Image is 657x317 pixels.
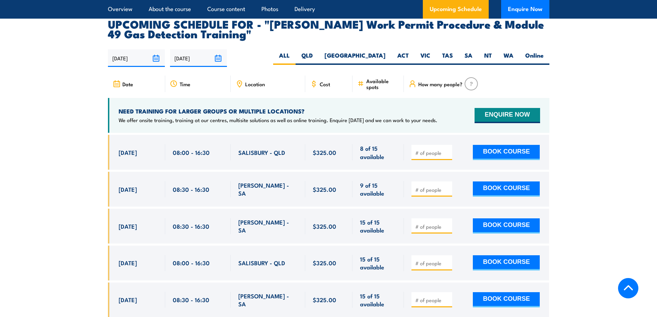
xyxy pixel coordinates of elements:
span: $325.00 [313,296,336,304]
label: TAS [436,51,459,65]
span: Cost [320,81,330,87]
input: # of people [415,186,450,193]
span: SALISBURY - QLD [238,148,285,156]
span: $325.00 [313,185,336,193]
button: BOOK COURSE [473,292,540,307]
span: 08:00 - 16:30 [173,259,210,267]
button: BOOK COURSE [473,181,540,197]
label: ACT [391,51,415,65]
input: # of people [415,260,450,267]
span: 08:30 - 16:30 [173,222,209,230]
label: NT [478,51,498,65]
label: Online [519,51,549,65]
span: Available spots [366,78,399,90]
label: WA [498,51,519,65]
span: $325.00 [313,222,336,230]
input: # of people [415,149,450,156]
span: SALISBURY - QLD [238,259,285,267]
span: 15 of 15 available [360,218,396,234]
span: $325.00 [313,259,336,267]
span: [PERSON_NAME] - SA [238,181,298,197]
p: We offer onsite training, training at our centres, multisite solutions as well as online training... [119,117,437,123]
span: 15 of 15 available [360,255,396,271]
span: [DATE] [119,185,137,193]
span: [DATE] [119,148,137,156]
span: [DATE] [119,296,137,304]
span: 8 of 15 available [360,144,396,160]
span: 15 of 15 available [360,292,396,308]
button: BOOK COURSE [473,255,540,270]
span: [PERSON_NAME] - SA [238,292,298,308]
label: ALL [273,51,296,65]
input: From date [108,49,165,67]
span: 9 of 15 available [360,181,396,197]
span: 08:00 - 16:30 [173,148,210,156]
span: [DATE] [119,222,137,230]
span: 08:30 - 16:30 [173,185,209,193]
input: To date [170,49,227,67]
label: VIC [415,51,436,65]
span: 08:30 - 16:30 [173,296,209,304]
label: QLD [296,51,319,65]
h4: NEED TRAINING FOR LARGER GROUPS OR MULTIPLE LOCATIONS? [119,107,437,115]
button: ENQUIRE NOW [475,108,540,123]
input: # of people [415,297,450,304]
input: # of people [415,223,450,230]
label: SA [459,51,478,65]
span: $325.00 [313,148,336,156]
button: BOOK COURSE [473,145,540,160]
span: Date [122,81,133,87]
span: Location [245,81,265,87]
span: How many people? [418,81,462,87]
button: BOOK COURSE [473,218,540,234]
h2: UPCOMING SCHEDULE FOR - "[PERSON_NAME] Work Permit Procedure & Module 49 Gas Detection Training" [108,19,549,38]
span: [PERSON_NAME] - SA [238,218,298,234]
span: [DATE] [119,259,137,267]
span: Time [180,81,190,87]
label: [GEOGRAPHIC_DATA] [319,51,391,65]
